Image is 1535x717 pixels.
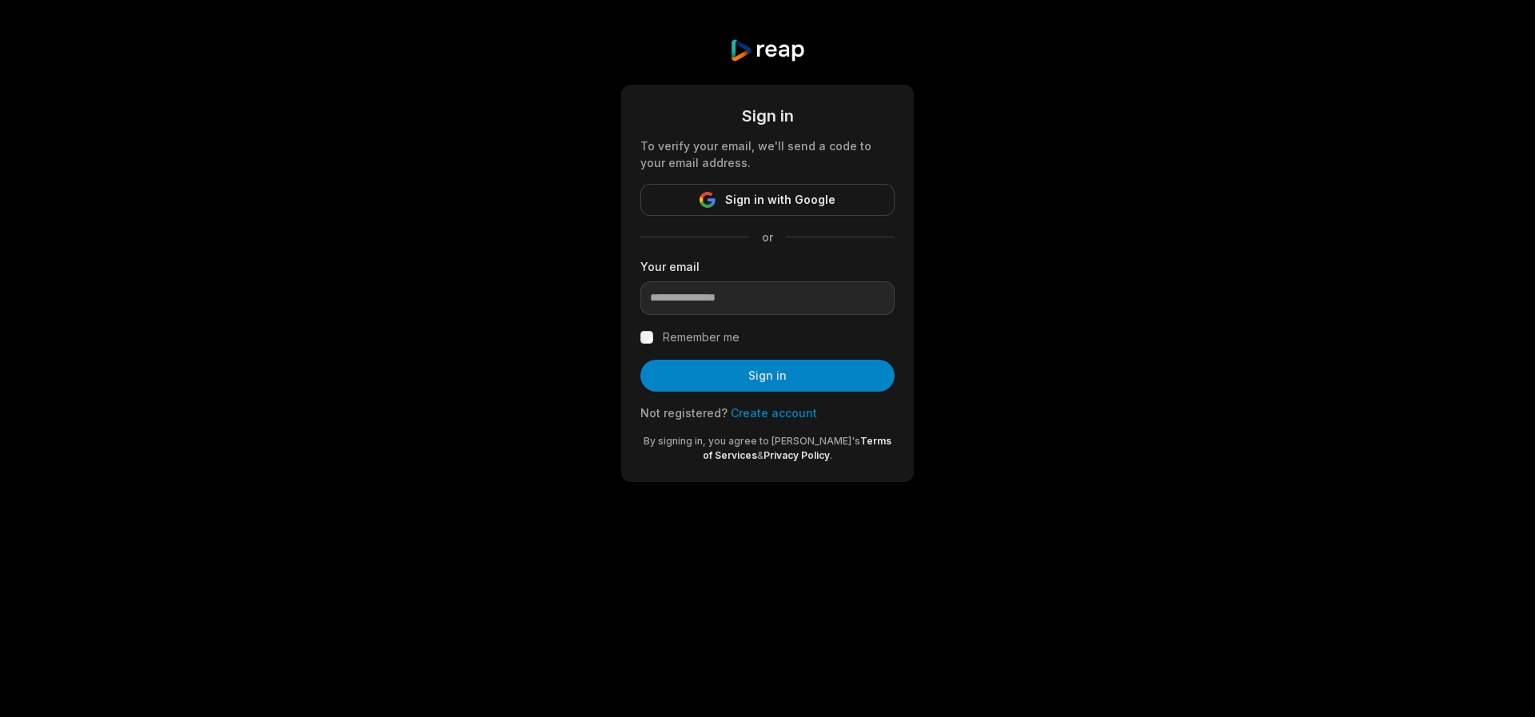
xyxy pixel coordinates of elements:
[640,406,728,420] span: Not registered?
[644,435,860,447] span: By signing in, you agree to [PERSON_NAME]'s
[764,449,830,461] a: Privacy Policy
[640,137,895,171] div: To verify your email, we'll send a code to your email address.
[725,190,835,209] span: Sign in with Google
[663,328,740,347] label: Remember me
[729,38,805,62] img: reap
[640,184,895,216] button: Sign in with Google
[830,449,832,461] span: .
[757,449,764,461] span: &
[640,104,895,128] div: Sign in
[640,258,895,275] label: Your email
[749,229,786,245] span: or
[731,406,817,420] a: Create account
[703,435,891,461] a: Terms of Services
[640,360,895,392] button: Sign in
